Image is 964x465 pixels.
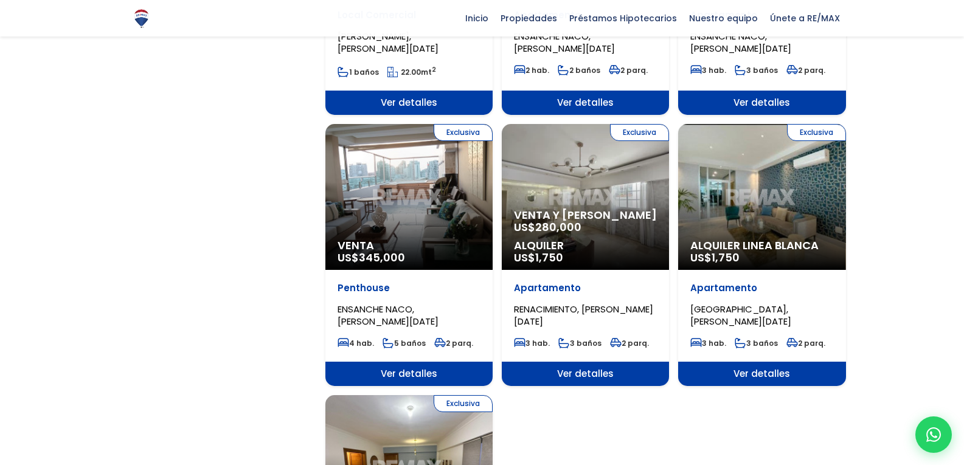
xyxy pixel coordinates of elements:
span: Venta y [PERSON_NAME] [514,209,657,221]
span: mt [387,67,436,77]
a: Exclusiva Alquiler Linea Blanca US$1,750 Apartamento [GEOGRAPHIC_DATA], [PERSON_NAME][DATE] 3 hab... [678,124,845,386]
span: ENSANCHE NACO, [PERSON_NAME][DATE] [690,30,791,55]
span: Alquiler [514,239,657,252]
span: Venta [338,239,480,252]
span: 2 parq. [609,65,648,75]
span: Ver detalles [678,91,845,115]
span: 2 baños [558,65,600,75]
span: 3 hab. [514,338,550,348]
span: 22.00 [401,67,421,77]
span: US$ [690,250,740,265]
span: US$ [338,250,405,265]
span: Ver detalles [325,91,493,115]
p: Apartamento [514,282,657,294]
span: 5 baños [383,338,426,348]
span: 4 hab. [338,338,374,348]
span: Nuestro equipo [683,9,764,27]
span: Ver detalles [502,91,669,115]
sup: 2 [432,65,436,74]
a: Exclusiva Venta US$345,000 Penthouse ENSANCHE NACO, [PERSON_NAME][DATE] 4 hab. 5 baños 2 parq. Ve... [325,124,493,386]
a: Exclusiva Venta y [PERSON_NAME] US$280,000 Alquiler US$1,750 Apartamento RENACIMIENTO, [PERSON_NA... [502,124,669,386]
span: 280,000 [535,219,581,235]
p: Penthouse [338,282,480,294]
span: 345,000 [359,250,405,265]
span: 3 baños [558,338,602,348]
span: ENSANCHE NACO, [PERSON_NAME][DATE] [514,30,615,55]
span: Alquiler Linea Blanca [690,239,833,252]
span: Únete a RE/MAX [764,9,846,27]
span: [GEOGRAPHIC_DATA], [PERSON_NAME][DATE] [690,303,791,328]
span: Préstamos Hipotecarios [563,9,683,27]
span: Ver detalles [502,362,669,386]
span: Inicio [459,9,494,27]
span: 1,750 [712,250,740,265]
span: Exclusiva [610,124,669,141]
span: 2 parq. [434,338,473,348]
span: US$ [514,250,563,265]
span: RENACIMIENTO, [PERSON_NAME][DATE] [514,303,653,328]
span: 2 parq. [786,65,825,75]
span: Exclusiva [434,395,493,412]
span: Ver detalles [325,362,493,386]
span: Propiedades [494,9,563,27]
span: 2 hab. [514,65,549,75]
span: 1,750 [535,250,563,265]
span: Exclusiva [434,124,493,141]
p: Apartamento [690,282,833,294]
span: US$ [514,219,581,235]
span: Exclusiva [787,124,846,141]
span: 3 hab. [690,65,726,75]
span: Ver detalles [678,362,845,386]
span: 3 baños [735,65,778,75]
span: ENSANCHE NACO, [PERSON_NAME][DATE] [338,303,439,328]
span: 1 baños [338,67,379,77]
span: 2 parq. [610,338,649,348]
img: Logo de REMAX [131,8,152,29]
span: 3 baños [735,338,778,348]
span: [PERSON_NAME], [PERSON_NAME][DATE] [338,30,439,55]
span: 3 hab. [690,338,726,348]
span: 2 parq. [786,338,825,348]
